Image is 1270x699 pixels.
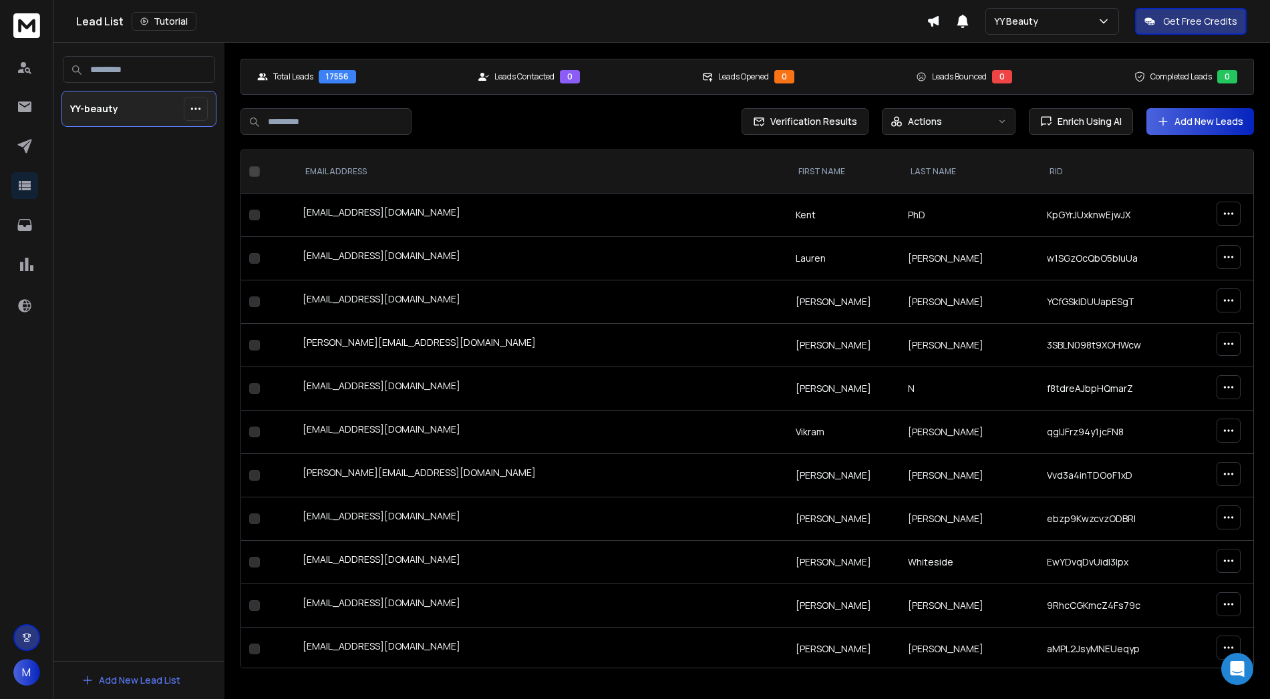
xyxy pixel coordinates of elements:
td: Kent [788,194,900,237]
td: Lauren [788,237,900,280]
p: Total Leads [273,71,313,82]
button: M [13,659,40,686]
td: [PERSON_NAME] [788,584,900,628]
button: Verification Results [742,108,868,135]
p: Leads Contacted [494,71,554,82]
div: [EMAIL_ADDRESS][DOMAIN_NAME] [303,379,780,398]
td: KpGYrJUxknwEjwJX [1039,194,1178,237]
p: YY Beauty [994,15,1044,28]
td: Vvd3a4inTDOoF1xD [1039,454,1178,497]
td: 9RhcCGKmcZ4Fs79c [1039,584,1178,628]
button: Get Free Credits [1135,8,1247,35]
div: [EMAIL_ADDRESS][DOMAIN_NAME] [303,596,780,615]
p: Get Free Credits [1163,15,1237,28]
button: Add New Leads [1146,108,1254,135]
td: [PERSON_NAME] [788,324,900,367]
td: [PERSON_NAME] [900,237,1039,280]
div: [EMAIL_ADDRESS][DOMAIN_NAME] [303,292,780,311]
td: [PERSON_NAME] [900,280,1039,324]
div: [EMAIL_ADDRESS][DOMAIN_NAME] [303,509,780,528]
td: [PERSON_NAME] [900,497,1039,541]
th: EMAIL ADDRESS [295,150,788,194]
td: w1SGzOcQbO5bluUa [1039,237,1178,280]
td: [PERSON_NAME] [900,411,1039,454]
div: [PERSON_NAME][EMAIL_ADDRESS][DOMAIN_NAME] [303,336,780,355]
td: [PERSON_NAME] [900,628,1039,671]
td: Whiteside [900,541,1039,584]
div: 17556 [319,70,356,83]
td: [PERSON_NAME] [788,280,900,324]
td: [PERSON_NAME] [900,324,1039,367]
td: [PERSON_NAME] [788,541,900,584]
td: aMPL2JsyMNEUeqyp [1039,628,1178,671]
td: 3SBLN098t9XOHWcw [1039,324,1178,367]
span: Verification Results [765,115,857,128]
button: Add New Lead List [71,667,191,694]
td: [PERSON_NAME] [788,367,900,411]
button: Tutorial [132,12,196,31]
button: Enrich Using AI [1029,108,1133,135]
div: 0 [560,70,580,83]
div: Open Intercom Messenger [1221,653,1253,685]
td: Vikram [788,411,900,454]
td: N [900,367,1039,411]
div: 0 [992,70,1012,83]
td: [PERSON_NAME] [900,584,1039,628]
td: ebzp9KwzcvzODBRI [1039,497,1178,541]
p: Actions [908,115,942,128]
div: Lead List [76,12,927,31]
div: [PERSON_NAME][EMAIL_ADDRESS][DOMAIN_NAME] [303,466,780,485]
div: 0 [774,70,794,83]
td: EwYDvqDvUidl3Ipx [1039,541,1178,584]
div: [EMAIL_ADDRESS][DOMAIN_NAME] [303,553,780,571]
td: [PERSON_NAME] [788,628,900,671]
p: Leads Opened [718,71,769,82]
td: [PERSON_NAME] [900,454,1039,497]
th: FIRST NAME [788,150,900,194]
td: PhD [900,194,1039,237]
td: [PERSON_NAME] [788,454,900,497]
th: rid [1039,150,1178,194]
div: 0 [1217,70,1237,83]
p: Completed Leads [1150,71,1212,82]
span: Enrich Using AI [1052,115,1122,128]
th: LAST NAME [900,150,1039,194]
div: [EMAIL_ADDRESS][DOMAIN_NAME] [303,249,780,268]
p: YY-beauty [70,102,118,115]
td: qglJFrz94y1jcFN8 [1039,411,1178,454]
td: YCfGSklDUUapESgT [1039,280,1178,324]
p: Leads Bounced [932,71,987,82]
div: [EMAIL_ADDRESS][DOMAIN_NAME] [303,423,780,441]
td: f8tdreAJbpHQmarZ [1039,367,1178,411]
td: [PERSON_NAME] [788,497,900,541]
div: [EMAIL_ADDRESS][DOMAIN_NAME] [303,206,780,224]
div: [EMAIL_ADDRESS][DOMAIN_NAME] [303,640,780,658]
a: Add New Leads [1157,115,1243,128]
